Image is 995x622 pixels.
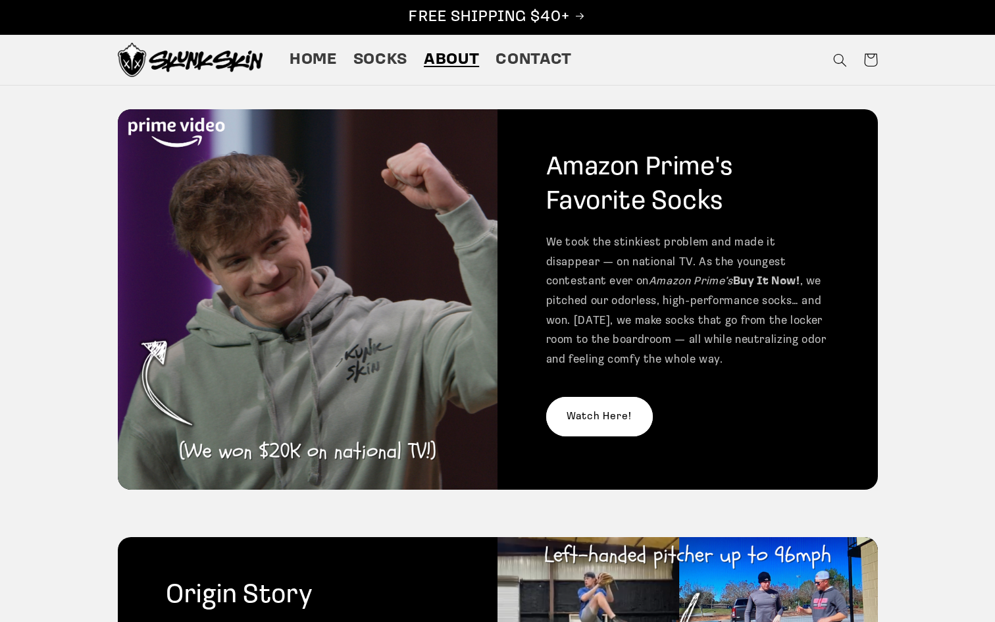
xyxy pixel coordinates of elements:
[546,233,830,369] p: We took the stinkiest problem and made it disappear — on national TV. As the youngest contestant ...
[281,41,345,78] a: Home
[345,41,415,78] a: Socks
[415,41,487,78] a: About
[166,579,313,613] h2: Origin Story
[488,41,580,78] a: Contact
[496,50,571,70] span: Contact
[733,276,800,287] strong: Buy It Now!
[353,50,407,70] span: Socks
[825,45,855,75] summary: Search
[118,43,263,77] img: Skunk Skin Anti-Odor Socks.
[14,7,981,28] p: FREE SHIPPING $40+
[424,50,479,70] span: About
[546,397,653,436] a: Watch Here!
[649,276,733,287] em: Amazon Prime’s
[290,50,337,70] span: Home
[546,151,830,219] h2: Amazon Prime's Favorite Socks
